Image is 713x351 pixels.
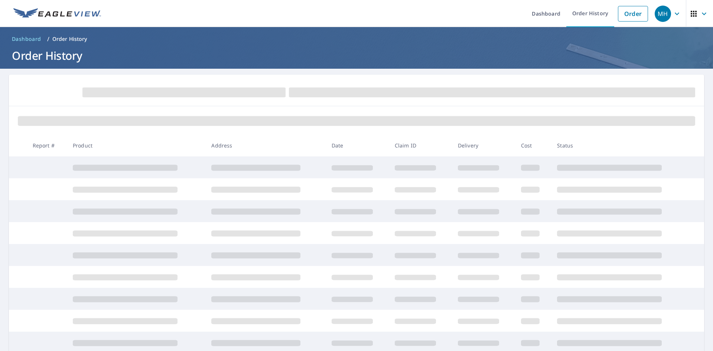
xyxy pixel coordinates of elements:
th: Delivery [452,134,515,156]
th: Date [326,134,389,156]
th: Report # [27,134,67,156]
a: Dashboard [9,33,44,45]
th: Product [67,134,205,156]
p: Order History [52,35,87,43]
nav: breadcrumb [9,33,704,45]
h1: Order History [9,48,704,63]
th: Address [205,134,325,156]
th: Status [551,134,690,156]
li: / [47,35,49,43]
div: MH [655,6,671,22]
img: EV Logo [13,8,101,19]
th: Claim ID [389,134,452,156]
th: Cost [515,134,551,156]
span: Dashboard [12,35,41,43]
a: Order [618,6,648,22]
